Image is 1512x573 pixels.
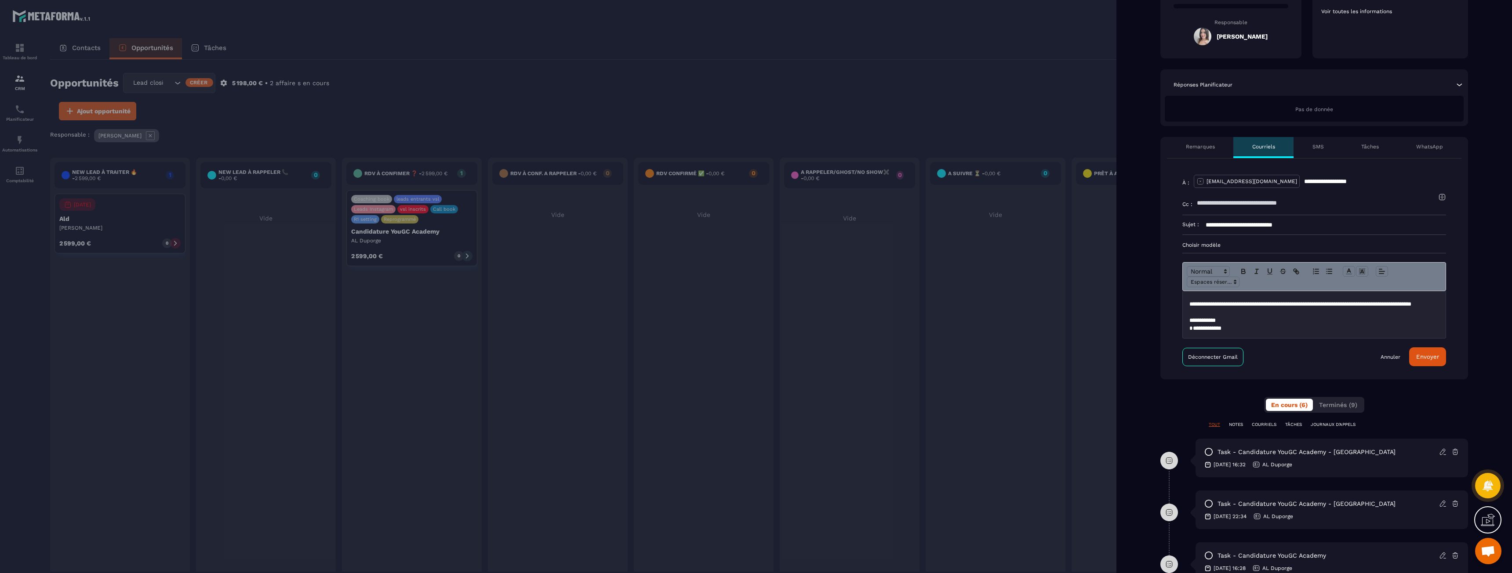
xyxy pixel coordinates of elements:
a: Annuler [1381,353,1400,360]
p: Cc : [1182,201,1192,208]
p: task - Candidature YouGC Academy - [GEOGRAPHIC_DATA] [1218,448,1396,456]
span: En cours (6) [1271,401,1308,408]
p: NOTES [1229,422,1243,428]
p: COURRIELS [1252,422,1276,428]
p: [EMAIL_ADDRESS][DOMAIN_NAME] [1207,178,1297,185]
p: Remarques [1186,143,1215,150]
button: En cours (6) [1266,399,1313,411]
p: WhatsApp [1416,143,1443,150]
p: AL Duporge [1262,565,1292,572]
a: Déconnecter Gmail [1182,348,1243,366]
p: [DATE] 16:28 [1214,565,1246,572]
p: Choisir modèle [1182,241,1446,249]
p: Sujet : [1182,221,1199,228]
p: TÂCHES [1285,422,1302,428]
p: [DATE] 16:32 [1214,461,1246,468]
span: Pas de donnée [1295,106,1333,112]
p: AL Duporge [1262,461,1292,468]
p: SMS [1312,143,1324,150]
button: Terminés (9) [1314,399,1363,411]
a: Ouvrir le chat [1475,538,1501,564]
p: JOURNAUX D'APPELS [1311,422,1356,428]
span: Terminés (9) [1319,401,1357,408]
p: [DATE] 22:34 [1214,513,1247,520]
p: task - Candidature YouGC Academy - [GEOGRAPHIC_DATA] [1218,500,1396,508]
button: Envoyer [1409,347,1446,366]
p: task - Candidature YouGC Academy [1218,551,1326,560]
p: TOUT [1209,422,1220,428]
p: Tâches [1361,143,1379,150]
p: À : [1182,179,1189,186]
p: Courriels [1252,143,1275,150]
p: Réponses Planificateur [1174,81,1232,88]
p: AL Duporge [1263,513,1293,520]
